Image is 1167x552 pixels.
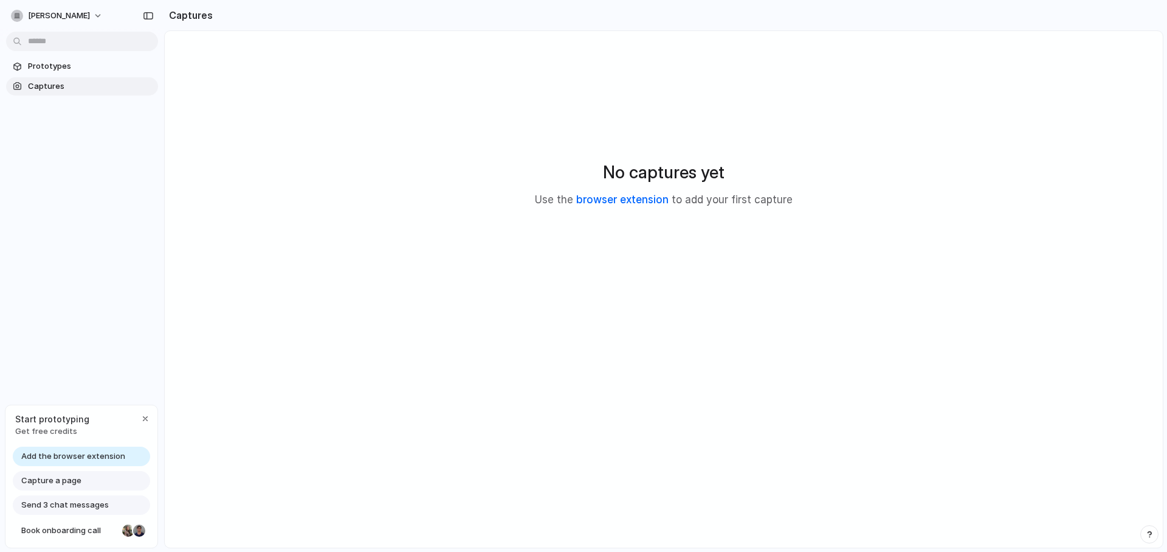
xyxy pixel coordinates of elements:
a: Captures [6,77,158,96]
span: Get free credits [15,425,89,438]
span: Capture a page [21,475,81,487]
span: [PERSON_NAME] [28,10,90,22]
h2: No captures yet [603,159,725,185]
button: [PERSON_NAME] [6,6,109,26]
span: Send 3 chat messages [21,499,109,511]
span: Start prototyping [15,413,89,425]
span: Book onboarding call [21,525,117,537]
span: Captures [28,80,153,93]
div: Christian Iacullo [132,523,146,538]
a: Book onboarding call [13,521,150,540]
a: Prototypes [6,57,158,75]
span: Prototypes [28,60,153,72]
span: Add the browser extension [21,450,125,463]
a: browser extension [576,194,669,206]
div: Nicole Kubica [121,523,136,538]
p: Use the to add your first capture [535,192,793,208]
h2: Captures [164,8,213,23]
